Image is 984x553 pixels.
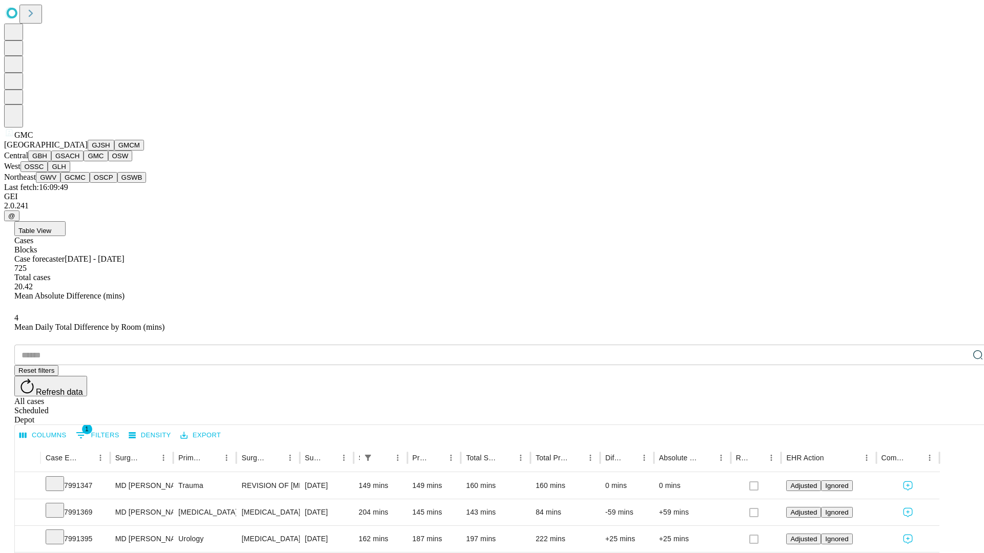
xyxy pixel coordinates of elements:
span: Case forecaster [14,254,65,263]
div: Urology [178,526,231,552]
button: OSCP [90,172,117,183]
span: GMC [14,131,33,139]
button: Sort [700,451,714,465]
button: Menu [156,451,171,465]
button: Density [126,428,174,443]
div: 149 mins [413,473,456,499]
div: EHR Action [786,454,824,462]
button: Menu [859,451,874,465]
span: Table View [18,227,51,235]
div: 204 mins [359,499,402,525]
div: 197 mins [466,526,525,552]
button: Expand [20,530,35,548]
button: GSWB [117,172,147,183]
button: GMC [84,151,108,161]
span: 20.42 [14,282,33,291]
button: Menu [337,451,351,465]
div: Total Scheduled Duration [466,454,498,462]
div: 162 mins [359,526,402,552]
button: Table View [14,221,66,236]
button: Ignored [821,507,852,518]
div: Comments [881,454,907,462]
div: 2.0.241 [4,201,980,210]
div: 1 active filter [361,451,375,465]
button: Menu [391,451,405,465]
span: Last fetch: 16:09:49 [4,183,68,192]
span: Ignored [825,482,848,490]
div: [DATE] [305,499,348,525]
div: 143 mins [466,499,525,525]
span: Total cases [14,273,50,282]
button: Sort [569,451,583,465]
span: Mean Daily Total Difference by Room (mins) [14,323,165,331]
div: 7991395 [46,526,105,552]
div: Difference [605,454,622,462]
span: @ [8,212,15,220]
span: Refresh data [36,388,83,396]
div: MD [PERSON_NAME] [PERSON_NAME] Md [115,499,168,525]
div: [MEDICAL_DATA] [241,499,294,525]
button: Sort [269,451,283,465]
button: Adjusted [786,534,821,544]
div: -59 mins [605,499,649,525]
div: Scheduled In Room Duration [359,454,360,462]
button: Sort [322,451,337,465]
button: Sort [79,451,93,465]
button: Sort [750,451,764,465]
button: GSACH [51,151,84,161]
button: Menu [219,451,234,465]
div: Surgery Name [241,454,267,462]
button: Expand [20,477,35,495]
div: 149 mins [359,473,402,499]
button: Ignored [821,480,852,491]
button: Sort [376,451,391,465]
div: 7991347 [46,473,105,499]
button: Menu [637,451,651,465]
span: [GEOGRAPHIC_DATA] [4,140,88,149]
button: Sort [429,451,444,465]
div: GEI [4,192,980,201]
div: 160 mins [536,473,595,499]
span: 4 [14,313,18,322]
button: Sort [499,451,514,465]
span: Ignored [825,535,848,543]
button: Menu [283,451,297,465]
span: Central [4,151,28,160]
button: Menu [714,451,728,465]
span: West [4,162,20,171]
div: 222 mins [536,526,595,552]
button: Show filters [361,451,375,465]
button: Sort [205,451,219,465]
div: REVISION OF [MEDICAL_DATA] SIMPLE [241,473,294,499]
span: [DATE] - [DATE] [65,254,124,263]
div: Surgeon Name [115,454,141,462]
button: GJSH [88,140,114,151]
span: Adjusted [790,535,817,543]
div: MD [PERSON_NAME] [PERSON_NAME] Md [115,473,168,499]
button: Menu [922,451,937,465]
button: Adjusted [786,480,821,491]
div: 0 mins [605,473,649,499]
div: 145 mins [413,499,456,525]
button: GWV [36,172,60,183]
div: [DATE] [305,473,348,499]
div: +25 mins [605,526,649,552]
button: Expand [20,504,35,522]
button: Export [178,428,223,443]
button: Sort [142,451,156,465]
span: Reset filters [18,367,54,374]
button: Select columns [17,428,69,443]
div: [DATE] [305,526,348,552]
div: Predicted In Room Duration [413,454,429,462]
button: @ [4,210,19,221]
div: Case Epic Id [46,454,78,462]
div: 160 mins [466,473,525,499]
span: Ignored [825,508,848,516]
button: Menu [764,451,778,465]
button: GLH [48,161,70,172]
button: Adjusted [786,507,821,518]
button: Reset filters [14,365,58,376]
div: Absolute Difference [659,454,699,462]
span: 725 [14,264,27,272]
div: 187 mins [413,526,456,552]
